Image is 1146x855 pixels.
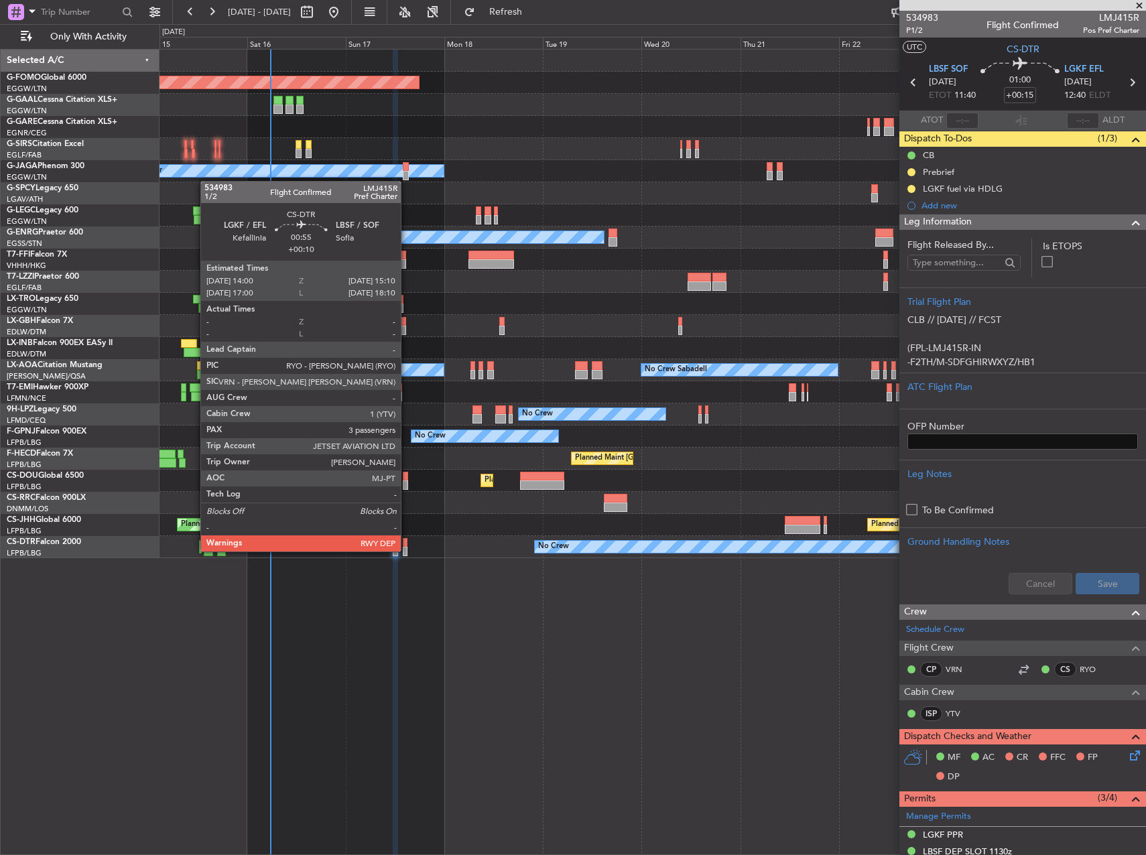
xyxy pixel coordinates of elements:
a: Schedule Crew [906,623,964,637]
div: No Crew Luxembourg (Findel) [251,360,354,380]
span: LBSF SOF [929,63,968,76]
span: ETOT [929,89,951,103]
div: Owner [251,227,273,247]
a: G-SPCYLegacy 650 [7,184,78,192]
input: Trip Number [41,2,118,22]
button: UTC [903,41,926,53]
a: T7-EMIHawker 900XP [7,383,88,391]
div: Ground Handling Notes [907,535,1138,549]
div: ATC Flight Plan [907,380,1138,394]
span: Dispatch Checks and Weather [904,729,1031,744]
span: G-JAGA [7,162,38,170]
label: Is ETOPS [1043,239,1138,253]
span: LX-GBH [7,317,36,325]
a: LFPB/LBG [7,482,42,492]
input: --:-- [946,113,978,129]
span: 12:40 [1064,89,1086,103]
a: G-FOMOGlobal 6000 [7,74,86,82]
a: G-GARECessna Citation XLS+ [7,118,117,126]
div: Leg Notes [907,467,1138,481]
span: FP [1088,751,1098,765]
span: ATOT [921,114,943,127]
div: Planned Maint [GEOGRAPHIC_DATA] ([GEOGRAPHIC_DATA]) [485,470,696,490]
a: F-HECDFalcon 7X [7,450,73,458]
label: To Be Confirmed [922,503,994,517]
a: [PERSON_NAME]/QSA [7,371,86,381]
span: [DATE] [1064,76,1092,89]
span: G-ENRG [7,228,38,237]
div: Planned Maint London ([GEOGRAPHIC_DATA]) [871,515,1031,535]
a: LX-INBFalcon 900EX EASy II [7,339,113,347]
span: 534983 [906,11,938,25]
span: G-GAAL [7,96,38,104]
a: CS-RRCFalcon 900LX [7,494,86,502]
a: LGAV/ATH [7,194,43,204]
button: Refresh [458,1,538,23]
div: Sun 17 [346,37,444,49]
span: T7-LZZI [7,273,34,281]
div: Thu 21 [741,37,839,49]
div: No Crew [415,426,446,446]
span: Flight Released By... [907,238,1021,252]
div: Flight Confirmed [986,18,1059,32]
span: MF [948,751,960,765]
div: CLB // [DATE] // FCST (FPL-LMJ415R-IN -F2TH/M-SDFGHIRWXYZ/HB1 -LBSF1130 -N0465F380 NAPET2S NAPET ... [907,309,1138,366]
a: G-ENRGPraetor 600 [7,228,83,237]
div: Wed 20 [641,37,740,49]
div: Fri 15 [149,37,247,49]
a: LFMN/NCE [7,393,46,403]
div: LGKF fuel via HDLG [923,183,1003,194]
div: Trial Flight Plan [907,295,1138,309]
a: LFPB/LBG [7,438,42,448]
a: LX-TROLegacy 650 [7,295,78,303]
a: EGGW/LTN [7,106,47,116]
span: Refresh [478,7,534,17]
span: LX-AOA [7,361,38,369]
span: F-GPNJ [7,427,36,436]
span: CS-RRC [7,494,36,502]
a: CS-JHHGlobal 6000 [7,516,81,524]
span: (1/3) [1098,131,1117,145]
a: EDLW/DTM [7,327,46,337]
span: G-GARE [7,118,38,126]
div: No Crew Sabadell [645,360,707,380]
span: G-SIRS [7,140,32,148]
a: G-JAGAPhenom 300 [7,162,84,170]
a: EGGW/LTN [7,305,47,315]
a: CS-DTRFalcon 2000 [7,538,81,546]
a: EGLF/FAB [7,150,42,160]
span: [DATE] - [DATE] [228,6,291,18]
span: LGKF EFL [1064,63,1104,76]
span: LX-INB [7,339,33,347]
span: Only With Activity [35,32,141,42]
span: [DATE] [929,76,956,89]
a: EGGW/LTN [7,84,47,94]
span: Leg Information [904,214,972,230]
a: LFPB/LBG [7,548,42,558]
a: T7-LZZIPraetor 600 [7,273,79,281]
a: YTV [946,708,976,720]
span: CS-JHH [7,516,36,524]
a: T7-FFIFalcon 7X [7,251,67,259]
div: CB [923,149,934,161]
span: F-HECD [7,450,36,458]
span: G-LEGC [7,206,36,214]
div: Planned Maint [GEOGRAPHIC_DATA] ([GEOGRAPHIC_DATA]) [181,515,392,535]
div: No Crew [538,537,569,557]
a: EGLF/FAB [7,283,42,293]
span: DP [948,771,960,784]
a: EDLW/DTM [7,349,46,359]
div: Prebrief [923,166,954,178]
a: G-GAALCessna Citation XLS+ [7,96,117,104]
a: VRN [946,663,976,675]
div: Unplanned Maint [GEOGRAPHIC_DATA] ([GEOGRAPHIC_DATA]) [283,205,504,225]
span: G-SPCY [7,184,36,192]
div: No Crew [522,404,553,424]
span: CR [1017,751,1028,765]
a: RYO [1080,663,1110,675]
label: OFP Number [907,419,1138,434]
span: Flight Crew [904,641,954,656]
span: P1/2 [906,25,938,36]
span: T7-FFI [7,251,30,259]
span: 01:00 [1009,74,1031,87]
